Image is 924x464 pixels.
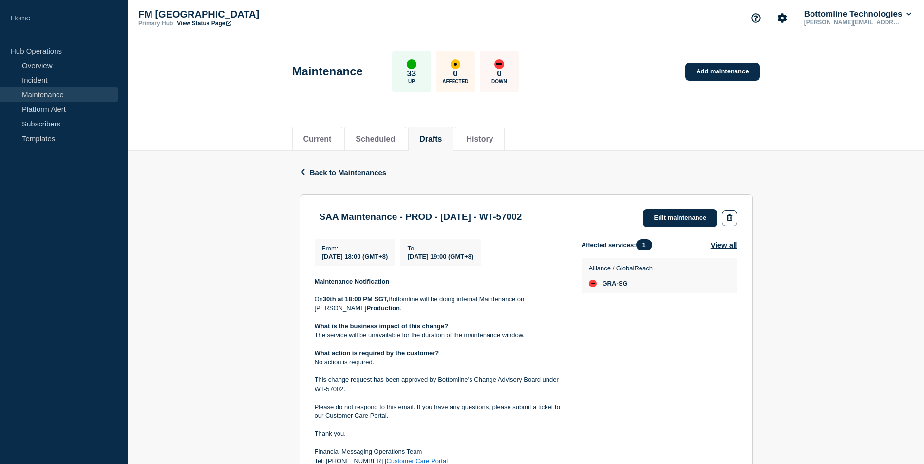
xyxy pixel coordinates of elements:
div: up [407,59,416,69]
button: Drafts [419,135,442,143]
button: Bottomline Technologies [802,9,913,19]
button: Support [746,8,766,28]
p: Up [408,79,415,84]
strong: 30th at 18:00 PM SGT, [323,295,388,303]
button: Back to Maintenances [300,168,387,177]
p: Affected [442,79,468,84]
p: Down [491,79,507,84]
strong: What is the business impact of this change? [315,322,449,330]
p: 0 [497,69,501,79]
p: Financial Messaging Operations Team [315,447,566,456]
button: Scheduled [356,135,395,143]
p: This change request has been approved by Bottomline’s Change Advisory Board under WT-57002. [315,375,566,393]
strong: Production [366,304,400,312]
p: From : [322,245,388,252]
span: GRA-SG [603,280,628,287]
a: Add maintenance [685,63,759,81]
button: Current [303,135,332,143]
div: affected [451,59,460,69]
p: FM [GEOGRAPHIC_DATA] [138,9,333,20]
p: Alliance / GlobalReach [589,265,653,272]
h1: Maintenance [292,65,363,78]
a: View Status Page [177,20,231,27]
span: 1 [636,239,652,250]
button: Account settings [772,8,792,28]
strong: Maintenance Notification [315,278,390,285]
p: 33 [407,69,416,79]
p: 0 [453,69,457,79]
span: [DATE] 18:00 (GMT+8) [322,253,388,260]
p: Please do not respond to this email. If you have any questions, please submit a ticket to our Cus... [315,403,566,421]
span: [DATE] 19:00 (GMT+8) [407,253,473,260]
a: Edit maintenance [643,209,717,227]
p: To : [407,245,473,252]
p: [PERSON_NAME][EMAIL_ADDRESS][PERSON_NAME][DOMAIN_NAME] [802,19,904,26]
p: On Bottomline will be doing internal Maintenance on [PERSON_NAME] . [315,295,566,313]
h3: SAA Maintenance - PROD - [DATE] - WT-57002 [320,212,522,222]
div: down [494,59,504,69]
div: down [589,280,597,287]
p: Thank you. [315,429,566,438]
button: View all [711,239,737,250]
p: Primary Hub [138,20,173,27]
span: Affected services: [582,239,657,250]
p: No action is required. [315,358,566,367]
p: The service will be unavailable for the duration of the maintenance window. [315,331,566,339]
span: Back to Maintenances [310,168,387,177]
strong: What action is required by the customer? [315,349,439,357]
button: History [466,135,493,143]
